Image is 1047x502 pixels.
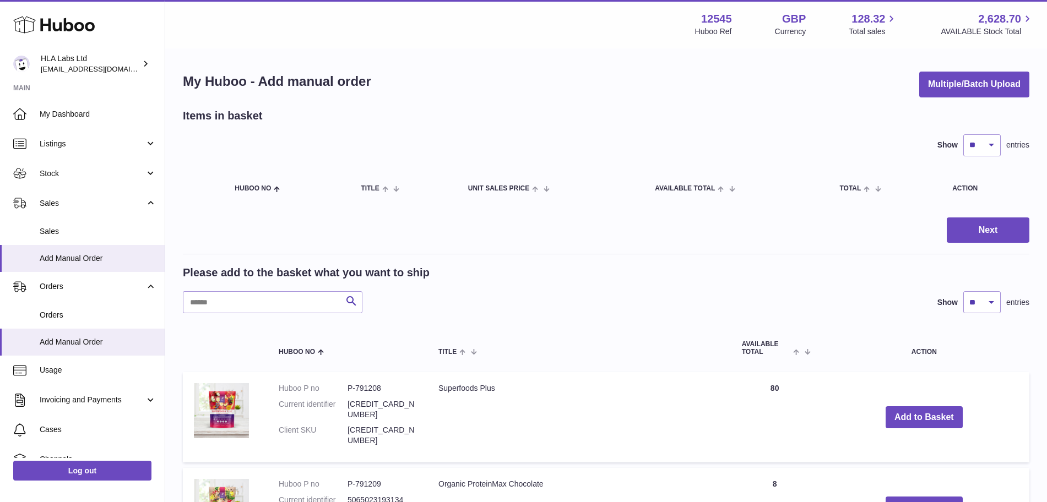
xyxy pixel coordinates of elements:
[742,341,791,355] span: AVAILABLE Total
[947,217,1029,243] button: Next
[40,424,156,435] span: Cases
[194,383,249,438] img: Superfoods Plus
[40,281,145,292] span: Orders
[40,253,156,264] span: Add Manual Order
[695,26,732,37] div: Huboo Ref
[279,425,348,446] dt: Client SKU
[348,399,416,420] dd: [CREDIT_CARD_NUMBER]
[361,185,379,192] span: Title
[41,53,140,74] div: HLA Labs Ltd
[348,383,416,394] dd: P-791208
[279,383,348,394] dt: Huboo P no
[655,185,715,192] span: AVAILABLE Total
[701,12,732,26] strong: 12545
[183,265,430,280] h2: Please add to the basket what you want to ship
[731,372,819,462] td: 80
[941,12,1034,37] a: 2,628.70 AVAILABLE Stock Total
[40,395,145,405] span: Invoicing and Payments
[183,108,263,123] h2: Items in basket
[40,337,156,347] span: Add Manual Order
[978,12,1021,26] span: 2,628.70
[851,12,885,26] span: 128.32
[40,198,145,209] span: Sales
[919,72,1029,97] button: Multiple/Batch Upload
[183,73,371,90] h1: My Huboo - Add manual order
[40,226,156,237] span: Sales
[468,185,529,192] span: Unit Sales Price
[40,168,145,179] span: Stock
[40,139,145,149] span: Listings
[235,185,271,192] span: Huboo no
[40,109,156,119] span: My Dashboard
[839,185,861,192] span: Total
[40,454,156,465] span: Channels
[438,348,457,356] span: Title
[279,399,348,420] dt: Current identifier
[279,348,315,356] span: Huboo no
[937,297,958,308] label: Show
[819,330,1029,366] th: Action
[1006,140,1029,150] span: entries
[849,26,898,37] span: Total sales
[279,479,348,489] dt: Huboo P no
[427,372,731,462] td: Superfoods Plus
[941,26,1034,37] span: AVAILABLE Stock Total
[40,310,156,320] span: Orders
[886,406,963,429] button: Add to Basket
[13,56,30,72] img: clinton@newgendirect.com
[40,365,156,375] span: Usage
[849,12,898,37] a: 128.32 Total sales
[41,64,162,73] span: [EMAIL_ADDRESS][DOMAIN_NAME]
[952,185,1018,192] div: Action
[937,140,958,150] label: Show
[348,479,416,489] dd: P-791209
[782,12,806,26] strong: GBP
[348,425,416,446] dd: [CREDIT_CARD_NUMBER]
[13,461,151,481] a: Log out
[1006,297,1029,308] span: entries
[775,26,806,37] div: Currency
